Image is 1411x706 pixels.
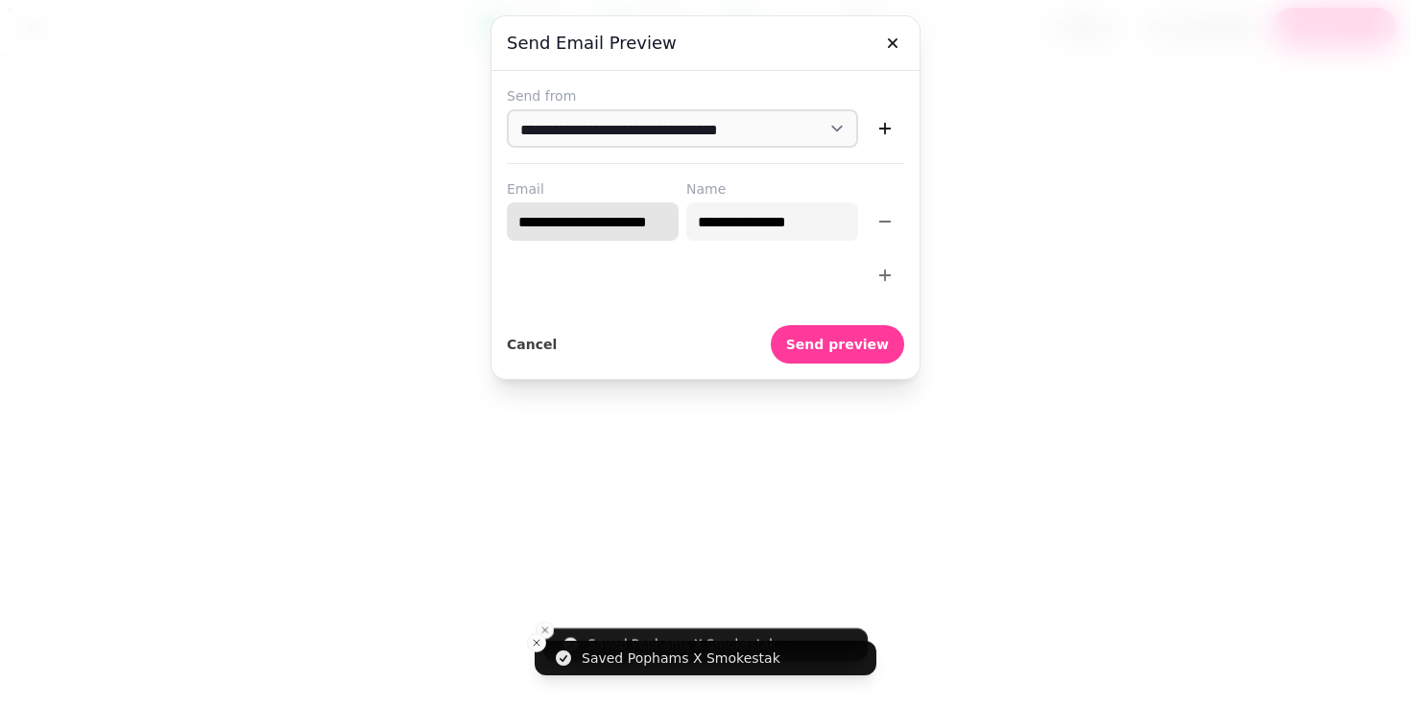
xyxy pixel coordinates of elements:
[507,179,679,199] label: Email
[507,325,557,364] button: Cancel
[507,86,904,106] label: Send from
[507,32,904,55] h3: Send email preview
[771,325,904,364] button: Send preview
[686,179,858,199] label: Name
[507,338,557,351] span: Cancel
[786,338,889,351] span: Send preview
